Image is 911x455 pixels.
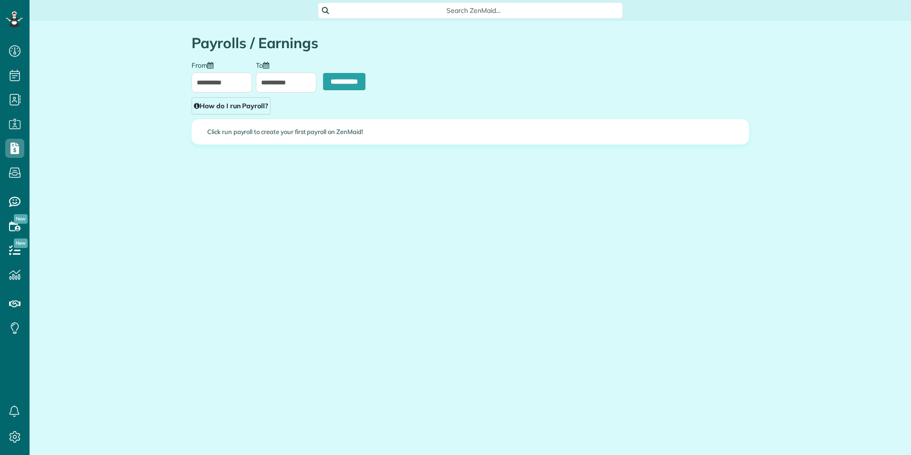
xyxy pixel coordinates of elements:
[14,238,28,248] span: New
[192,35,749,51] h1: Payrolls / Earnings
[14,214,28,224] span: New
[192,120,749,144] div: Click run payroll to create your first payroll on ZenMaid!
[192,97,271,114] a: How do I run Payroll?
[256,61,274,69] label: To
[192,61,218,69] label: From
